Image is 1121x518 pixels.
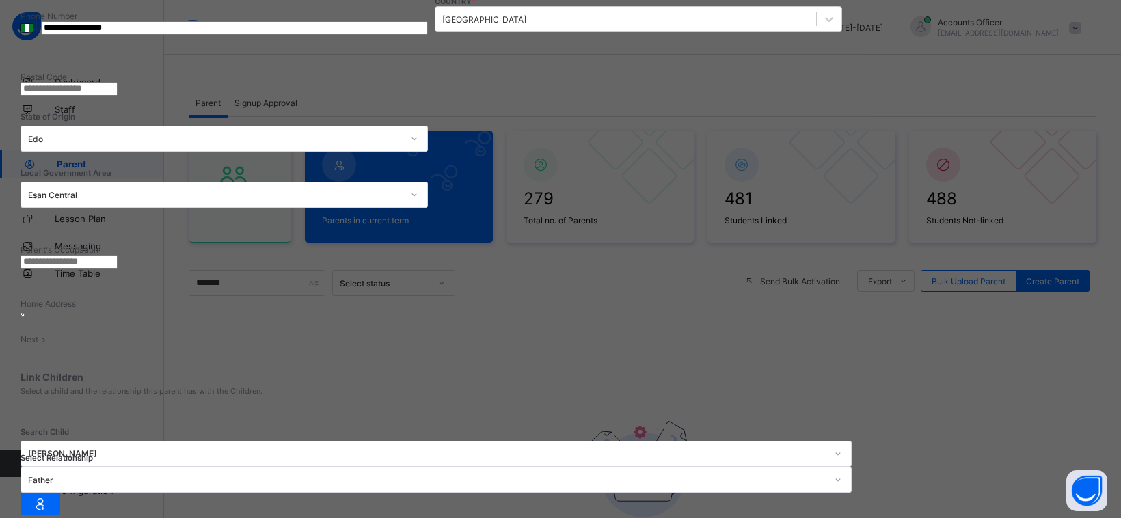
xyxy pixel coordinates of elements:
[21,112,75,122] span: State of Origin
[28,134,403,144] div: Edo
[21,371,852,383] span: Link Children
[28,447,826,461] div: [PERSON_NAME]
[28,475,826,485] div: Father
[442,14,526,25] div: [GEOGRAPHIC_DATA]
[21,245,98,255] label: Parent's Occupation
[21,11,77,21] label: Phone Number
[1066,470,1107,511] button: Open asap
[21,72,67,82] label: Postal Code
[21,453,93,463] span: Select Relationship
[21,427,69,437] span: Search Child
[21,334,38,344] span: Next
[21,299,76,309] label: Home Address
[28,190,403,200] div: Esan Central
[21,386,852,396] span: Select a child and the relationship this parent has with the Children.
[21,168,111,178] span: Local Government Area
